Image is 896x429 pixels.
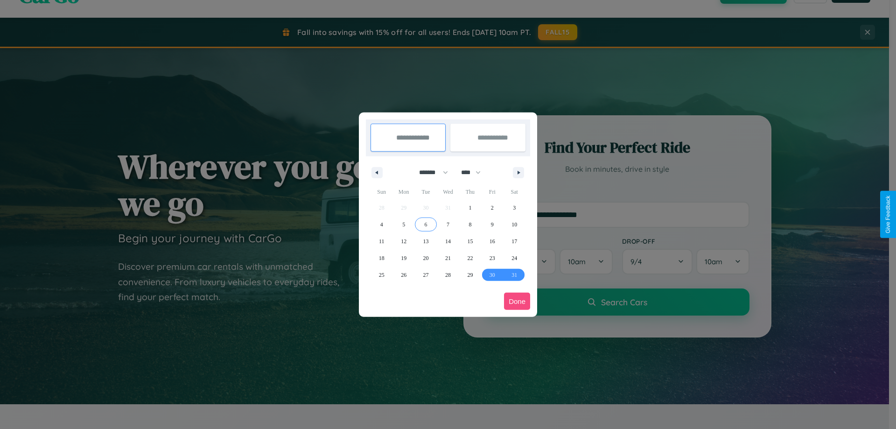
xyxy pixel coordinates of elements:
[481,199,503,216] button: 2
[379,250,385,267] span: 18
[437,250,459,267] button: 21
[490,250,495,267] span: 23
[392,267,414,283] button: 26
[445,233,451,250] span: 14
[437,216,459,233] button: 7
[437,233,459,250] button: 14
[491,216,494,233] span: 9
[481,250,503,267] button: 23
[437,267,459,283] button: 28
[511,250,517,267] span: 24
[459,250,481,267] button: 22
[423,267,429,283] span: 27
[371,250,392,267] button: 18
[469,216,471,233] span: 8
[504,250,525,267] button: 24
[392,233,414,250] button: 12
[490,267,495,283] span: 30
[490,233,495,250] span: 16
[504,216,525,233] button: 10
[437,184,459,199] span: Wed
[371,267,392,283] button: 25
[469,199,471,216] span: 1
[504,293,530,310] button: Done
[885,196,891,233] div: Give Feedback
[459,216,481,233] button: 8
[392,216,414,233] button: 5
[392,184,414,199] span: Mon
[481,216,503,233] button: 9
[459,199,481,216] button: 1
[447,216,449,233] span: 7
[467,267,473,283] span: 29
[401,267,406,283] span: 26
[371,184,392,199] span: Sun
[467,233,473,250] span: 15
[392,250,414,267] button: 19
[481,233,503,250] button: 16
[481,184,503,199] span: Fri
[423,233,429,250] span: 13
[511,267,517,283] span: 31
[459,267,481,283] button: 29
[459,233,481,250] button: 15
[504,184,525,199] span: Sat
[504,199,525,216] button: 3
[459,184,481,199] span: Thu
[401,250,406,267] span: 19
[491,199,494,216] span: 2
[511,216,517,233] span: 10
[415,250,437,267] button: 20
[371,233,392,250] button: 11
[415,233,437,250] button: 13
[445,267,451,283] span: 28
[379,267,385,283] span: 25
[445,250,451,267] span: 21
[504,267,525,283] button: 31
[379,233,385,250] span: 11
[513,199,516,216] span: 3
[504,233,525,250] button: 17
[415,267,437,283] button: 27
[401,233,406,250] span: 12
[380,216,383,233] span: 4
[423,250,429,267] span: 20
[402,216,405,233] span: 5
[511,233,517,250] span: 17
[415,216,437,233] button: 6
[467,250,473,267] span: 22
[425,216,427,233] span: 6
[371,216,392,233] button: 4
[481,267,503,283] button: 30
[415,184,437,199] span: Tue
